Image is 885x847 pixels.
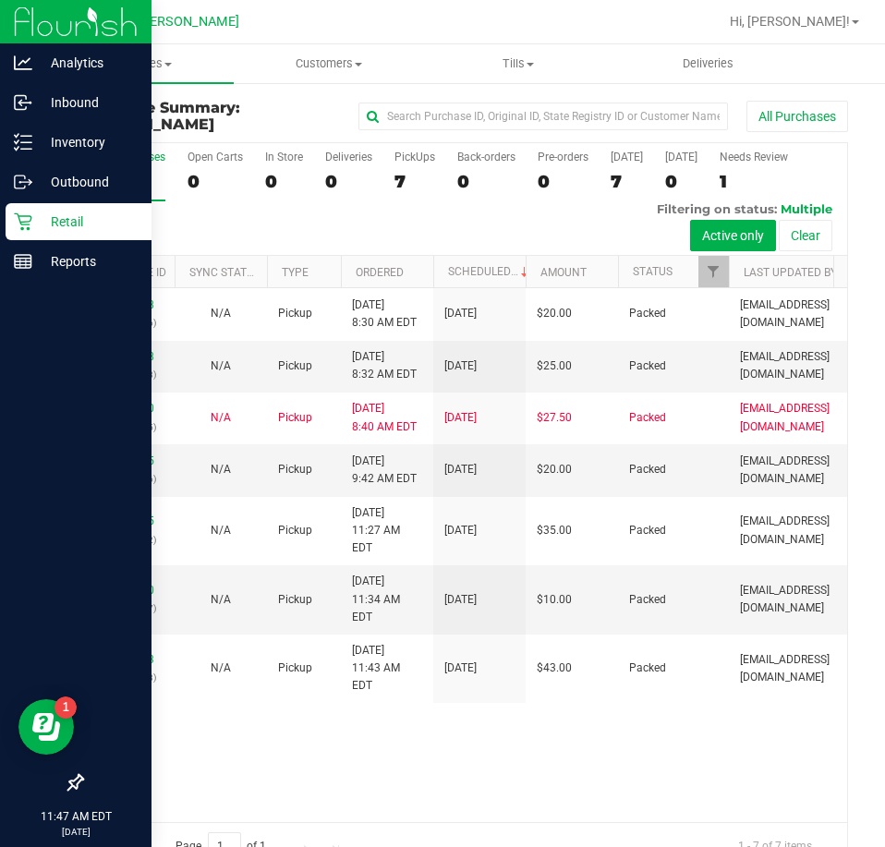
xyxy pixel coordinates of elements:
[32,250,143,272] p: Reports
[352,348,417,383] span: [DATE] 8:32 AM EDT
[265,151,303,163] div: In Store
[538,171,588,192] div: 0
[690,220,776,251] button: Active only
[629,461,666,478] span: Packed
[32,211,143,233] p: Retail
[444,591,477,609] span: [DATE]
[282,266,309,279] a: Type
[424,55,612,72] span: Tills
[537,409,572,427] span: $27.50
[629,591,666,609] span: Packed
[444,409,477,427] span: [DATE]
[352,400,417,435] span: [DATE] 8:40 AM EDT
[14,133,32,151] inline-svg: Inventory
[278,659,312,677] span: Pickup
[352,504,422,558] span: [DATE] 11:27 AM EDT
[278,461,312,478] span: Pickup
[211,305,231,322] button: N/A
[537,357,572,375] span: $25.00
[394,151,435,163] div: PickUps
[211,307,231,320] span: Not Applicable
[278,305,312,322] span: Pickup
[211,659,231,677] button: N/A
[629,409,666,427] span: Packed
[211,593,231,606] span: Not Applicable
[444,305,477,322] span: [DATE]
[265,171,303,192] div: 0
[278,409,312,427] span: Pickup
[211,359,231,372] span: Not Applicable
[32,131,143,153] p: Inventory
[423,44,612,83] a: Tills
[14,54,32,72] inline-svg: Analytics
[720,171,788,192] div: 1
[457,171,515,192] div: 0
[278,522,312,539] span: Pickup
[358,103,728,130] input: Search Purchase ID, Original ID, State Registry ID or Customer Name...
[188,151,243,163] div: Open Carts
[537,591,572,609] span: $10.00
[665,171,697,192] div: 0
[611,151,643,163] div: [DATE]
[665,151,697,163] div: [DATE]
[394,171,435,192] div: 7
[540,266,587,279] a: Amount
[781,201,832,216] span: Multiple
[633,265,673,278] a: Status
[356,266,404,279] a: Ordered
[444,522,477,539] span: [DATE]
[629,305,666,322] span: Packed
[457,151,515,163] div: Back-orders
[325,151,372,163] div: Deliveries
[14,212,32,231] inline-svg: Retail
[278,591,312,609] span: Pickup
[537,522,572,539] span: $35.00
[138,14,239,30] span: [PERSON_NAME]
[611,171,643,192] div: 7
[55,696,77,719] iframe: Resource center unread badge
[14,93,32,112] inline-svg: Inbound
[746,101,848,132] button: All Purchases
[188,171,243,192] div: 0
[211,661,231,674] span: Not Applicable
[537,305,572,322] span: $20.00
[657,201,777,216] span: Filtering on status:
[278,357,312,375] span: Pickup
[720,151,788,163] div: Needs Review
[744,266,837,279] a: Last Updated By
[537,461,572,478] span: $20.00
[538,151,588,163] div: Pre-orders
[235,55,422,72] span: Customers
[613,44,803,83] a: Deliveries
[8,825,143,839] p: [DATE]
[234,44,423,83] a: Customers
[211,522,231,539] button: N/A
[537,659,572,677] span: $43.00
[629,357,666,375] span: Packed
[779,220,832,251] button: Clear
[448,265,532,278] a: Scheduled
[352,296,417,332] span: [DATE] 8:30 AM EDT
[352,573,422,626] span: [DATE] 11:34 AM EDT
[18,699,74,755] iframe: Resource center
[189,266,261,279] a: Sync Status
[211,409,231,427] button: N/A
[211,591,231,609] button: N/A
[32,91,143,114] p: Inbound
[32,52,143,74] p: Analytics
[14,173,32,191] inline-svg: Outbound
[211,411,231,424] span: Not Applicable
[32,171,143,193] p: Outbound
[211,524,231,537] span: Not Applicable
[211,463,231,476] span: Not Applicable
[698,256,729,287] a: Filter
[444,461,477,478] span: [DATE]
[352,642,422,696] span: [DATE] 11:43 AM EDT
[629,659,666,677] span: Packed
[81,100,337,132] h3: Purchase Summary:
[325,171,372,192] div: 0
[14,252,32,271] inline-svg: Reports
[444,357,477,375] span: [DATE]
[211,357,231,375] button: N/A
